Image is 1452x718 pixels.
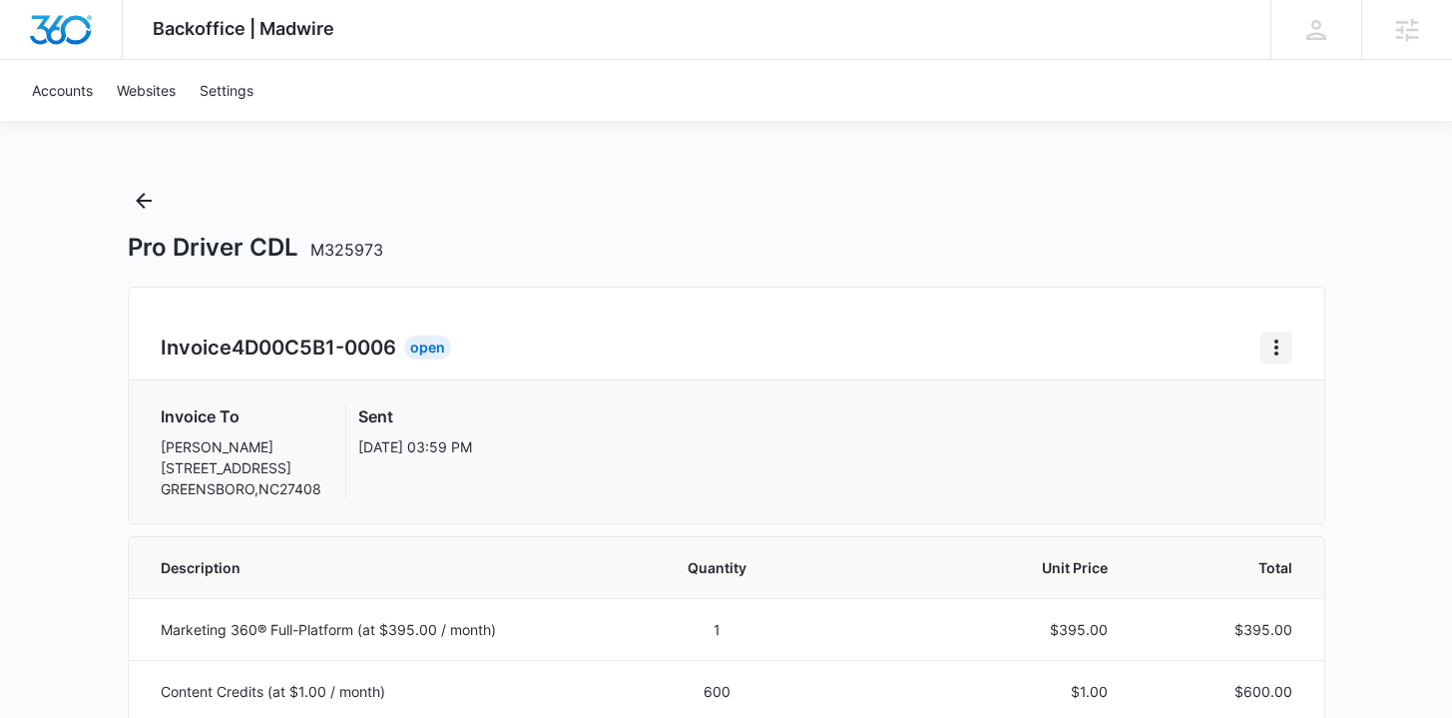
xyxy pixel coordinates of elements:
[1156,619,1292,640] p: $395.00
[232,336,396,359] span: 4D00C5B1-0006
[310,240,383,260] span: M325973
[161,619,604,640] p: Marketing 360® Full-Platform (at $395.00 / month)
[358,404,472,428] h3: Sent
[652,557,784,578] span: Quantity
[1156,681,1292,702] p: $600.00
[1156,557,1292,578] span: Total
[161,404,321,428] h3: Invoice To
[188,60,265,121] a: Settings
[831,681,1107,702] p: $1.00
[128,185,160,217] button: Back
[831,557,1107,578] span: Unit Price
[153,18,334,39] span: Backoffice | Madwire
[161,333,404,362] h2: Invoice
[161,436,321,499] p: [PERSON_NAME] [STREET_ADDRESS] GREENSBORO , NC 27408
[161,557,604,578] span: Description
[105,60,188,121] a: Websites
[404,336,451,359] div: Open
[628,598,808,660] td: 1
[831,619,1107,640] p: $395.00
[358,436,472,457] p: [DATE] 03:59 PM
[161,681,604,702] p: Content Credits (at $1.00 / month)
[128,233,383,263] h1: Pro Driver CDL
[20,60,105,121] a: Accounts
[1260,332,1292,363] button: Home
